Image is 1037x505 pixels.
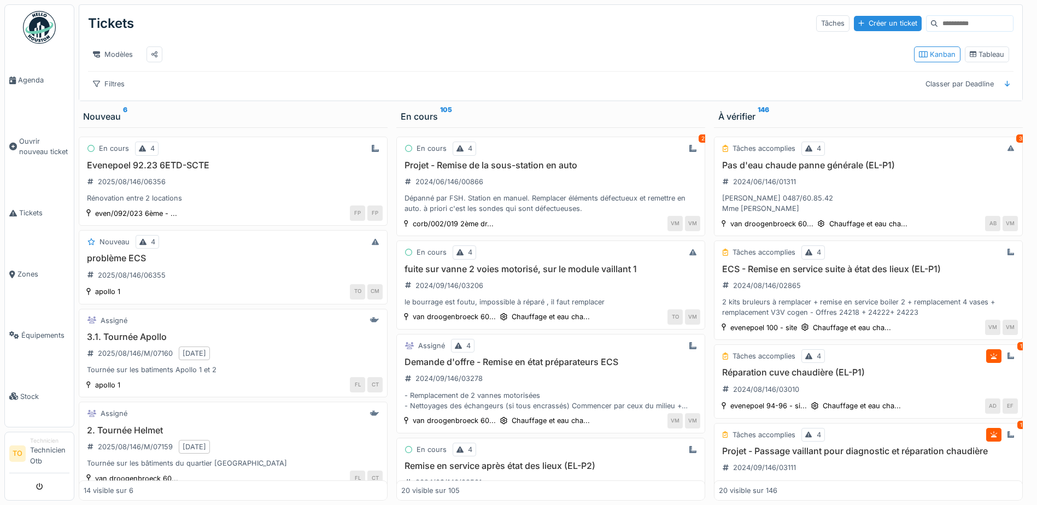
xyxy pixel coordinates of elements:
[413,312,496,322] div: van droogenbroeck 60...
[829,219,907,229] div: Chauffage et eau cha...
[17,269,69,279] span: Zones
[512,312,590,322] div: Chauffage et eau cha...
[367,284,383,300] div: CM
[733,247,795,257] div: Tâches accomplies
[719,297,1018,318] div: 2 kits bruleurs à remplacer + remise en service boiler 2 + remplacement 4 vases + remplacement V3...
[758,110,769,123] sup: 146
[88,46,138,62] div: Modèles
[401,357,700,367] h3: Demande d'offre - Remise en état préparateurs ECS
[468,444,472,455] div: 4
[985,398,1000,414] div: AD
[401,160,700,171] h3: Projet - Remise de la sous-station en auto
[95,473,178,484] div: van droogenbroeck 60...
[150,143,155,154] div: 4
[685,413,700,428] div: VM
[415,373,483,384] div: 2024/09/146/03278
[816,15,849,31] div: Tâches
[854,16,922,31] div: Créer un ticket
[719,485,777,496] div: 20 visible sur 146
[817,143,821,154] div: 4
[667,309,683,325] div: TO
[98,177,166,187] div: 2025/08/146/06356
[367,471,383,486] div: CT
[823,401,901,411] div: Chauffage et eau cha...
[1017,421,1025,429] div: 1
[1003,216,1018,231] div: VM
[350,284,365,300] div: TO
[183,348,206,359] div: [DATE]
[719,479,1018,500] div: Fonctionnement actuel avec chaudière ouverte et entrée d'air en prise directe sur la pièce de la ...
[84,485,133,496] div: 14 visible sur 6
[921,76,999,92] div: Classer par Deadline
[99,143,129,154] div: En cours
[512,415,590,426] div: Chauffage et eau cha...
[1003,398,1018,414] div: EF
[5,111,74,183] a: Ouvrir nouveau ticket
[401,390,700,411] div: - Remplacement de 2 vannes motorisées - Nettoyages des échangeurs (si tous encrassés) Commencer p...
[719,160,1018,171] h3: Pas d'eau chaude panne générale (EL-P1)
[919,49,956,60] div: Kanban
[98,442,173,452] div: 2025/08/146/M/07159
[84,365,383,375] div: Tournée sur les batiments Apollo 1 et 2
[5,366,74,427] a: Stock
[440,110,452,123] sup: 105
[413,219,494,229] div: corb/002/019 2ème dr...
[350,205,365,221] div: FP
[813,322,891,333] div: Chauffage et eau cha...
[415,177,483,187] div: 2024/06/146/00866
[401,110,701,123] div: En cours
[733,462,796,473] div: 2024/09/146/03111
[84,458,383,468] div: Tournée sur les bâtiments du quartier [GEOGRAPHIC_DATA]
[350,377,365,392] div: FL
[123,110,127,123] sup: 6
[417,444,447,455] div: En cours
[985,320,1000,335] div: VM
[985,216,1000,231] div: AB
[699,134,707,143] div: 2
[101,315,127,326] div: Assigné
[417,247,447,257] div: En cours
[733,280,801,291] div: 2024/08/146/02865
[18,75,69,85] span: Agenda
[413,415,496,426] div: van droogenbroeck 60...
[95,286,120,297] div: apollo 1
[95,380,120,390] div: apollo 1
[99,237,130,247] div: Nouveau
[685,216,700,231] div: VM
[401,264,700,274] h3: fuite sur vanne 2 voies motorisé, sur le module vaillant 1
[401,193,700,214] div: Dépanné par FSH. Station en manuel. Remplacer éléments défectueux et remettre en auto. à priori c...
[415,477,482,488] div: 2024/09/146/03501
[98,348,173,359] div: 2025/08/146/M/07160
[667,216,683,231] div: VM
[84,160,383,171] h3: Evenepoel 92.23 6ETD-SCTE
[84,425,383,436] h3: 2. Tournée Helmet
[401,485,460,496] div: 20 visible sur 105
[84,193,383,203] div: Rénovation entre 2 locations
[84,253,383,263] h3: problème ECS
[20,391,69,402] span: Stock
[1016,134,1025,143] div: 3
[84,332,383,342] h3: 3.1. Tournée Apollo
[733,351,795,361] div: Tâches accomplies
[367,205,383,221] div: FP
[817,351,821,361] div: 4
[1017,342,1025,350] div: 1
[817,430,821,440] div: 4
[719,193,1018,214] div: [PERSON_NAME] 0487/60.85.42 Mme [PERSON_NAME]
[9,437,69,473] a: TO TechnicienTechnicien Otb
[88,76,130,92] div: Filtres
[730,401,807,411] div: evenepoel 94-96 - si...
[151,237,155,247] div: 4
[733,430,795,440] div: Tâches accomplies
[101,408,127,419] div: Assigné
[98,270,166,280] div: 2025/08/146/06355
[5,183,74,244] a: Tickets
[9,445,26,462] li: TO
[83,110,383,123] div: Nouveau
[88,9,134,38] div: Tickets
[30,437,69,445] div: Technicien
[719,367,1018,378] h3: Réparation cuve chaudière (EL-P1)
[730,219,813,229] div: van droogenbroeck 60...
[418,340,445,351] div: Assigné
[719,264,1018,274] h3: ECS - Remise en service suite à état des lieux (EL-P1)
